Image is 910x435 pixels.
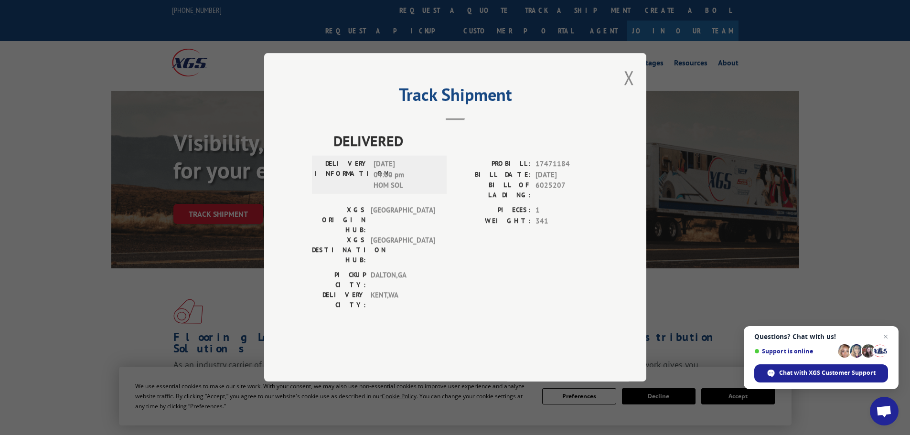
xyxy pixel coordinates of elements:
[535,170,599,180] span: [DATE]
[535,159,599,170] span: 17471184
[754,333,888,340] span: Questions? Chat with us!
[535,216,599,227] span: 341
[455,205,531,216] label: PIECES:
[455,216,531,227] label: WEIGHT:
[779,369,876,377] span: Chat with XGS Customer Support
[880,331,891,342] span: Close chat
[312,88,599,106] h2: Track Shipment
[312,235,366,265] label: XGS DESTINATION HUB:
[624,65,634,90] button: Close modal
[535,205,599,216] span: 1
[455,170,531,180] label: BILL DATE:
[312,205,366,235] label: XGS ORIGIN HUB:
[754,364,888,382] div: Chat with XGS Customer Support
[333,130,599,152] span: DELIVERED
[754,348,835,355] span: Support is online
[315,159,369,191] label: DELIVERY INFORMATION:
[312,270,366,290] label: PICKUP CITY:
[374,159,438,191] span: [DATE] 04:00 pm HOM SOL
[371,270,435,290] span: DALTON , GA
[455,159,531,170] label: PROBILL:
[455,180,531,201] label: BILL OF LADING:
[371,290,435,310] span: KENT , WA
[371,205,435,235] span: [GEOGRAPHIC_DATA]
[870,397,899,425] div: Open chat
[371,235,435,265] span: [GEOGRAPHIC_DATA]
[535,180,599,201] span: 6025207
[312,290,366,310] label: DELIVERY CITY:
